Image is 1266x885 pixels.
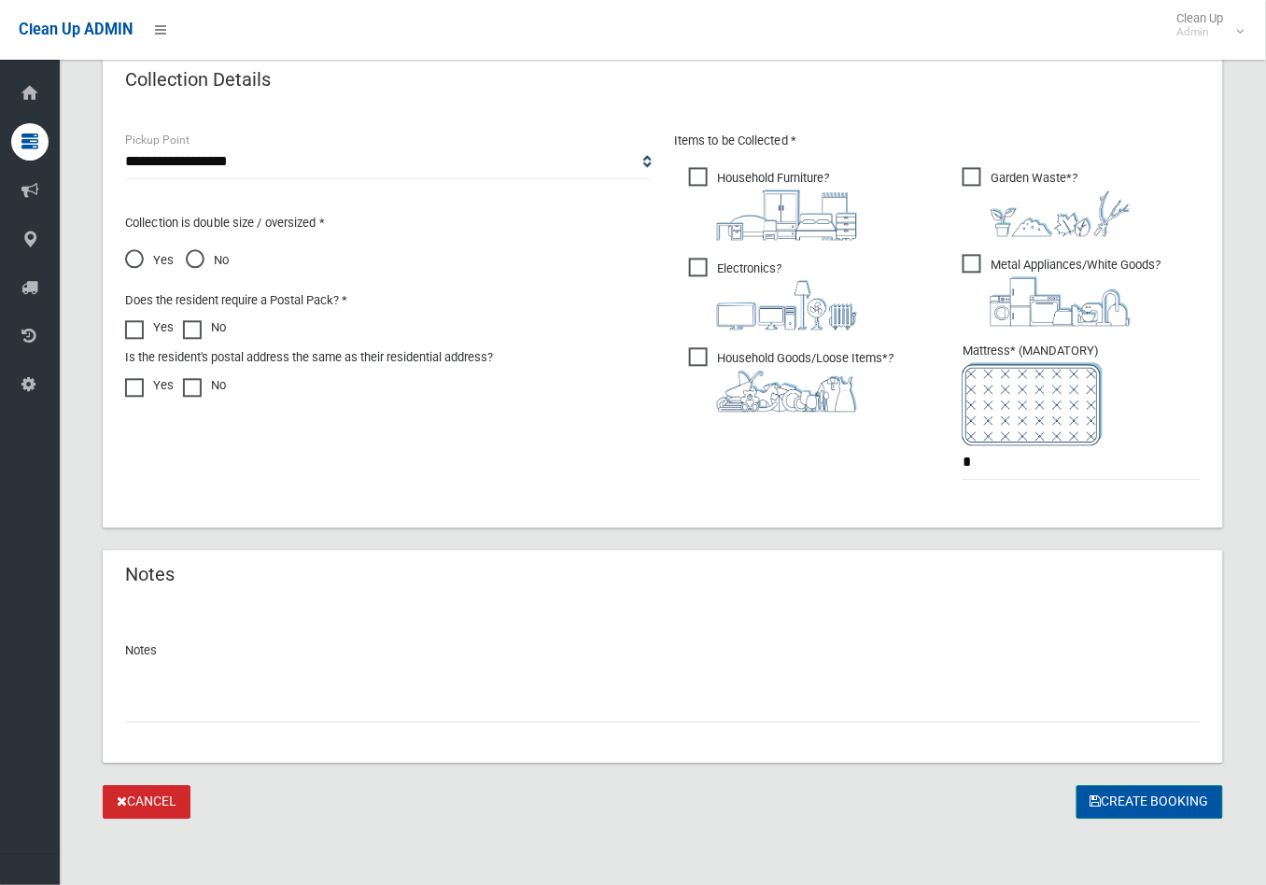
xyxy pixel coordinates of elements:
[689,347,893,412] span: Household Goods/Loose Items*
[1168,11,1243,39] span: Clean Up
[963,167,1131,236] span: Garden Waste*
[991,190,1131,236] img: 4fd8a5c772b2c999c83690221e5242e0.png
[991,258,1160,326] i: ?
[689,258,857,330] span: Electronics
[1076,785,1223,820] button: Create Booking
[689,167,857,240] span: Household Furniture
[125,374,174,397] label: Yes
[183,316,226,339] label: No
[125,639,1201,662] p: Notes
[125,249,174,272] span: Yes
[717,261,857,330] i: ?
[125,289,347,312] label: Does the resident require a Postal Pack? *
[717,280,857,330] img: 394712a680b73dbc3d2a6a3a7ffe5a07.png
[991,171,1131,236] i: ?
[103,785,190,820] a: Cancel
[963,344,1201,445] span: Mattress* (MANDATORY)
[125,316,174,339] label: Yes
[717,171,857,240] i: ?
[186,249,229,272] span: No
[1177,25,1224,39] small: Admin
[125,212,652,234] p: Collection is double size / oversized *
[103,556,197,593] header: Notes
[963,362,1103,445] img: e7408bece873d2c1783593a074e5cb2f.png
[103,62,293,98] header: Collection Details
[717,190,857,240] img: aa9efdbe659d29b613fca23ba79d85cb.png
[717,351,893,412] i: ?
[19,21,133,38] span: Clean Up ADMIN
[674,130,1201,152] p: Items to be Collected *
[183,374,226,397] label: No
[963,254,1160,326] span: Metal Appliances/White Goods
[125,346,493,369] label: Is the resident's postal address the same as their residential address?
[991,276,1131,326] img: 36c1b0289cb1767239cdd3de9e694f19.png
[717,370,857,412] img: b13cc3517677393f34c0a387616ef184.png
